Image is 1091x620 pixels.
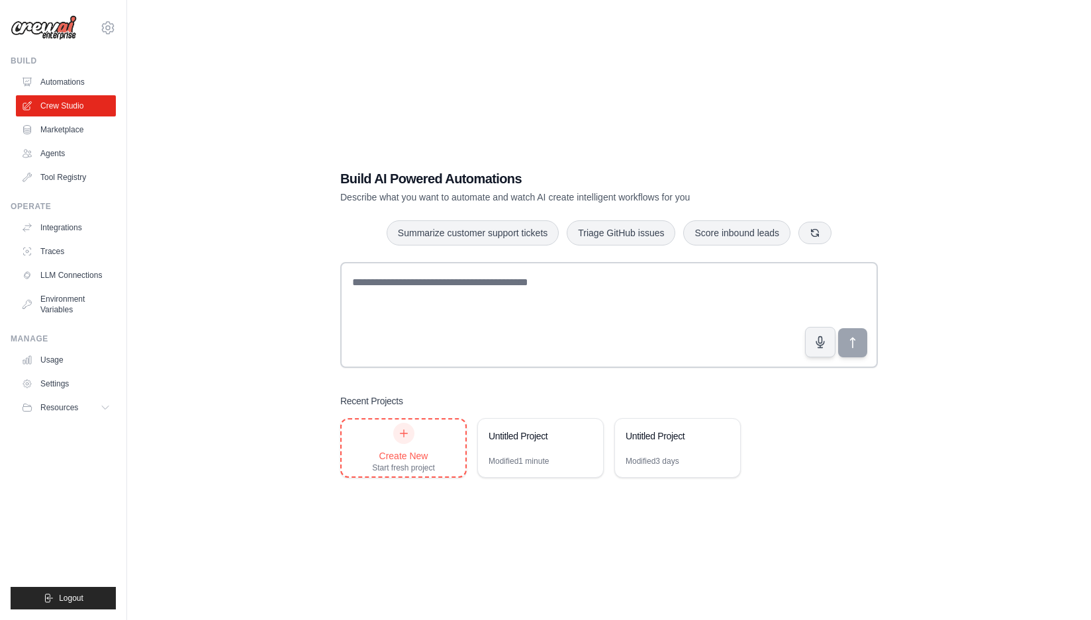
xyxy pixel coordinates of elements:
button: Click to speak your automation idea [805,327,835,357]
a: Integrations [16,217,116,238]
h1: Build AI Powered Automations [340,169,785,188]
img: Logo [11,15,77,40]
a: Traces [16,241,116,262]
a: Crew Studio [16,95,116,116]
div: Start fresh project [372,463,435,473]
h3: Recent Projects [340,394,403,408]
button: Summarize customer support tickets [387,220,559,245]
button: Triage GitHub issues [567,220,675,245]
button: Get new suggestions [798,222,831,244]
a: Usage [16,349,116,371]
span: Resources [40,402,78,413]
div: Modified 3 days [626,456,679,466]
span: Logout [59,593,83,603]
a: Tool Registry [16,167,116,188]
button: Resources [16,397,116,418]
a: Agents [16,143,116,164]
a: Settings [16,373,116,394]
div: Create New [372,449,435,463]
a: Environment Variables [16,288,116,320]
div: Modified 1 minute [489,456,549,466]
a: Marketplace [16,119,116,140]
div: Manage [11,333,116,344]
button: Logout [11,587,116,609]
iframe: Chat Widget [1025,556,1091,620]
div: Untitled Project [626,429,716,443]
button: Score inbound leads [683,220,790,245]
a: Automations [16,71,116,93]
div: Build [11,56,116,66]
div: Operate [11,201,116,212]
a: LLM Connections [16,265,116,286]
p: Describe what you want to automate and watch AI create intelligent workflows for you [340,191,785,204]
div: Untitled Project [489,429,579,443]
